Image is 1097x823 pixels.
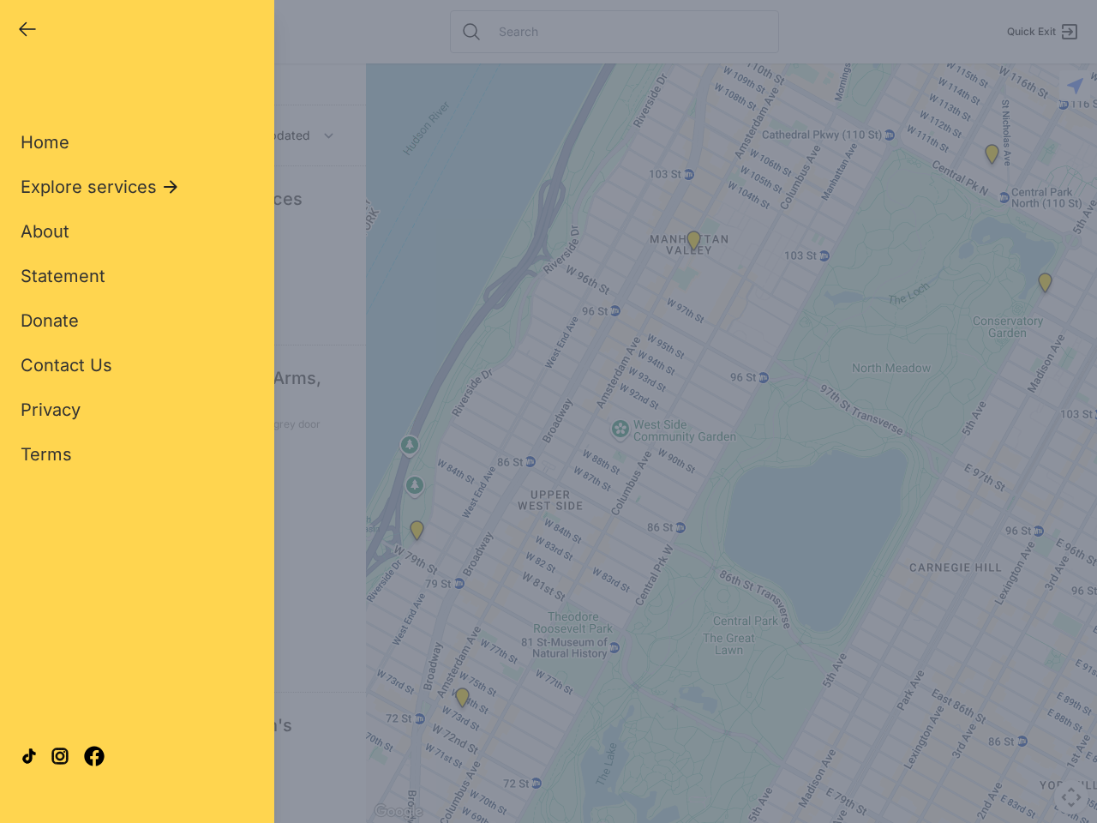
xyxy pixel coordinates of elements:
[21,398,81,422] a: Privacy
[21,309,79,333] a: Donate
[21,399,81,420] span: Privacy
[21,221,69,242] span: About
[21,219,69,243] a: About
[21,132,69,153] span: Home
[21,444,72,465] span: Terms
[21,442,72,466] a: Terms
[21,264,105,288] a: Statement
[21,310,79,331] span: Donate
[21,266,105,286] span: Statement
[21,130,69,154] a: Home
[21,353,112,377] a: Contact Us
[21,175,157,199] span: Explore services
[21,175,181,199] button: Explore services
[21,355,112,375] span: Contact Us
